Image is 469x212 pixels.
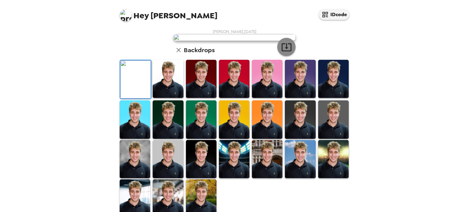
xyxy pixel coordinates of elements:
span: [PERSON_NAME] , [DATE] [213,29,256,34]
img: profile pic [120,9,132,21]
span: Hey [133,10,149,21]
img: user [173,34,296,41]
button: IDcode [319,9,349,20]
h6: Backdrops [184,45,215,55]
span: [PERSON_NAME] [120,6,217,20]
img: Original [120,60,151,99]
